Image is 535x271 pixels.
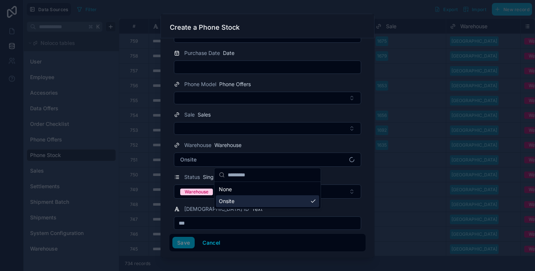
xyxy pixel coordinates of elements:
[203,173,250,181] span: Single option select
[185,189,208,195] div: Warehouse
[174,153,361,167] button: Select Button
[170,23,240,32] h3: Create a Phone Stock
[219,197,234,205] span: Onsite
[174,185,361,199] button: Select Button
[174,122,361,135] button: Select Button
[174,92,361,104] button: Select Button
[184,173,200,181] span: Status
[198,111,211,118] span: Sales
[184,141,211,149] span: Warehouse
[184,49,220,57] span: Purchase Date
[198,237,225,249] button: Cancel
[184,111,195,118] span: Sale
[219,81,251,88] span: Phone Offers
[184,81,216,88] span: Phone Model
[214,141,241,149] span: Warehouse
[180,156,197,163] span: Onsite
[184,205,249,213] span: [DEMOGRAPHIC_DATA] ID
[214,182,321,209] div: Suggestions
[223,49,234,57] span: Date
[216,183,319,195] div: None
